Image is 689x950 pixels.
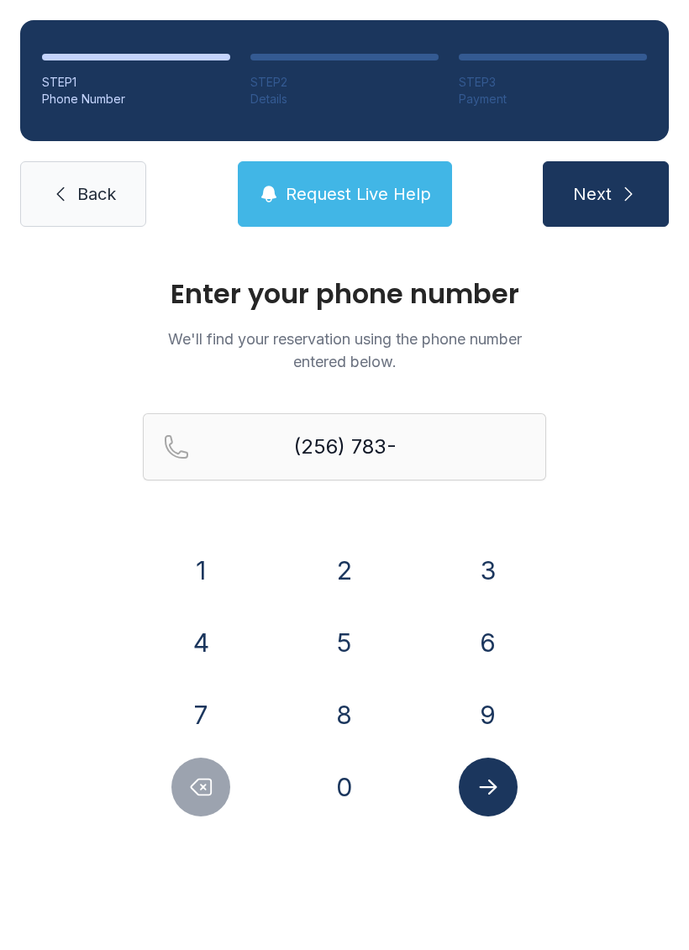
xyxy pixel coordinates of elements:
button: 4 [171,613,230,672]
span: Next [573,182,612,206]
button: 3 [459,541,518,600]
div: Details [250,91,439,108]
span: Back [77,182,116,206]
div: STEP 1 [42,74,230,91]
span: Request Live Help [286,182,431,206]
div: STEP 3 [459,74,647,91]
button: 2 [315,541,374,600]
button: 0 [315,758,374,816]
button: 6 [459,613,518,672]
div: Payment [459,91,647,108]
button: 7 [171,685,230,744]
button: 9 [459,685,518,744]
p: We'll find your reservation using the phone number entered below. [143,328,546,373]
div: STEP 2 [250,74,439,91]
h1: Enter your phone number [143,281,546,307]
input: Reservation phone number [143,413,546,480]
button: 8 [315,685,374,744]
div: Phone Number [42,91,230,108]
button: 5 [315,613,374,672]
button: 1 [171,541,230,600]
button: Submit lookup form [459,758,518,816]
button: Delete number [171,758,230,816]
